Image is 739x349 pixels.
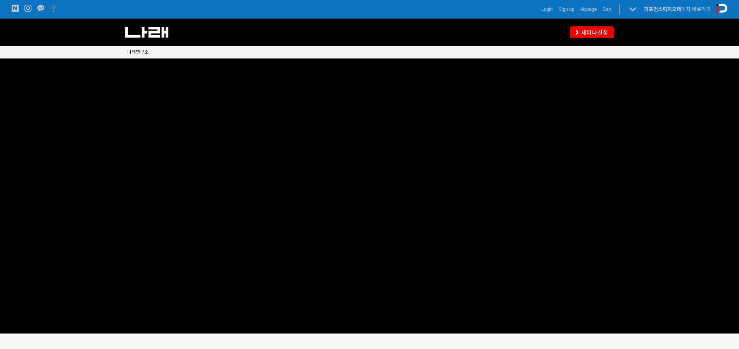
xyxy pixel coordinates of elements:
a: Cart [602,5,611,13]
a: Sign up [559,5,575,13]
span: 세미나신청 [579,29,608,36]
span: 나래연구소 [127,50,149,55]
a: 퍼포먼스피지오페이지 바로가기 [644,6,711,12]
a: 나래연구소 [127,48,149,56]
strong: 퍼포먼스피지오 [644,6,677,12]
a: 세미나신청 [570,26,614,38]
a: Login [542,5,553,13]
a: Mypage [580,5,597,13]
